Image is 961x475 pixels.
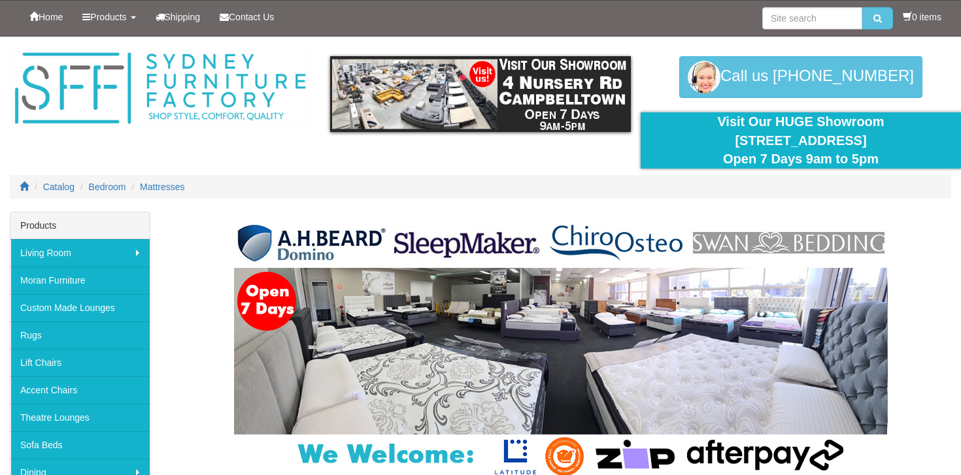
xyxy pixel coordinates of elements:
input: Site search [762,7,862,29]
a: Shipping [146,1,211,33]
a: Living Room [10,239,150,267]
a: Sofa Beds [10,431,150,459]
span: Contact Us [229,12,274,22]
a: Bedroom [89,182,126,192]
a: Lift Chairs [10,349,150,376]
span: Products [90,12,126,22]
li: 0 items [903,10,941,24]
img: Sydney Furniture Factory [10,50,311,127]
a: Mattresses [140,182,184,192]
div: Products [10,212,150,239]
a: Products [73,1,145,33]
a: Catalog [43,182,75,192]
a: Moran Furniture [10,267,150,294]
a: Accent Chairs [10,376,150,404]
span: Home [39,12,63,22]
a: Theatre Lounges [10,404,150,431]
a: Rugs [10,321,150,349]
span: Shipping [165,12,201,22]
a: Contact Us [210,1,284,33]
a: Home [20,1,73,33]
img: showroom.gif [330,56,631,132]
div: Visit Our HUGE Showroom [STREET_ADDRESS] Open 7 Days 9am to 5pm [650,112,951,169]
a: Custom Made Lounges [10,294,150,321]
